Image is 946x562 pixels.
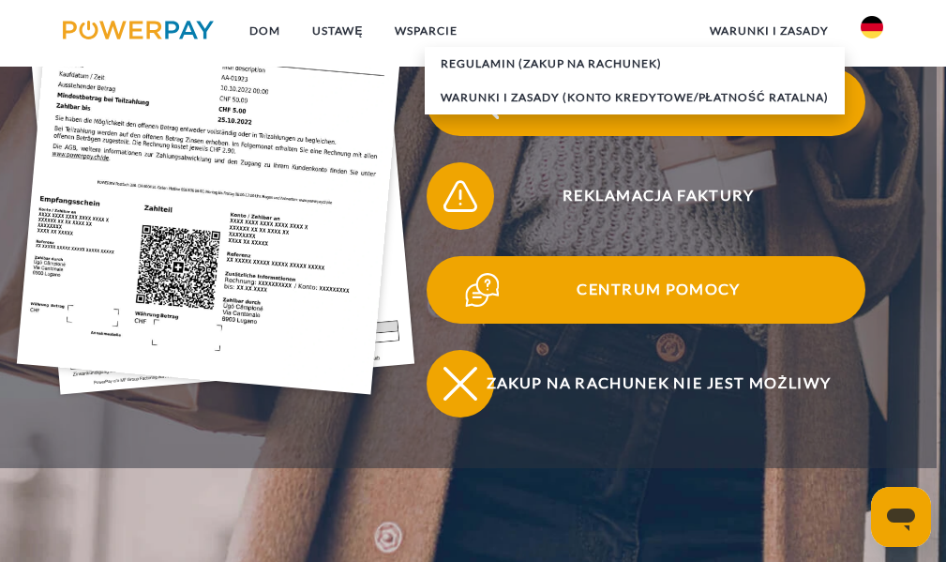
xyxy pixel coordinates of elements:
font: Zakup na rachunek nie jest możliwy [487,373,832,392]
button: Centrum pomocy [427,256,865,324]
img: z [861,16,883,38]
a: WSPARCIE [379,14,473,48]
button: Zakup na rachunek nie jest możliwy [427,350,865,418]
a: Zakup na rachunek nie jest możliwy [402,346,890,421]
font: USTAWĘ [312,23,363,38]
font: Warunki i zasady (Konto kredytowe/Płatność ratalna) [441,90,829,104]
img: qb_close.svg [440,363,482,405]
a: warunki i zasady [694,14,845,48]
a: Dom [233,14,296,48]
font: warunki i zasady [710,23,829,38]
font: Dom [249,23,280,38]
img: qb_help.svg [461,269,503,311]
a: Centrum pomocy [402,252,890,327]
font: WSPARCIE [395,23,458,38]
a: Regulamin (zakup na rachunek) [425,47,845,81]
font: Centrum pomocy [577,280,740,298]
a: Reklamacja faktury [402,159,890,234]
img: logo-powerpay.svg [63,21,214,39]
button: Reklamacja faktury [427,162,865,230]
font: Reklamacja faktury [563,186,754,205]
a: Wyświetl konto [402,65,890,140]
button: Wyświetl konto [427,68,865,136]
a: USTAWĘ [296,14,379,48]
a: Warunki i zasady (Konto kredytowe/Płatność ratalna) [425,81,845,114]
font: Regulamin (zakup na rachunek) [441,56,662,70]
img: qb_warning.svg [440,175,482,218]
iframe: Przycisk otwierający okno wiadomości [871,487,931,547]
